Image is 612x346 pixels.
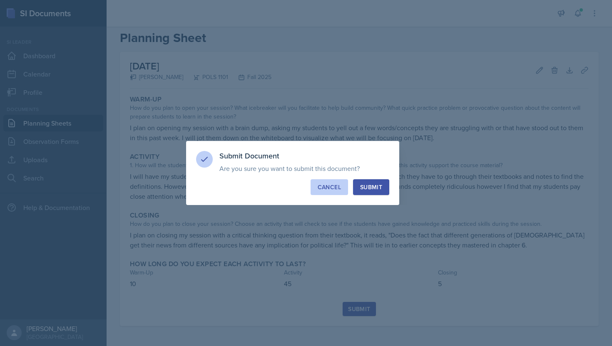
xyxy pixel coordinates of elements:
p: Are you sure you want to submit this document? [219,164,389,173]
div: Submit [360,183,382,191]
button: Cancel [311,179,348,195]
button: Submit [353,179,389,195]
h3: Submit Document [219,151,389,161]
div: Cancel [318,183,341,191]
